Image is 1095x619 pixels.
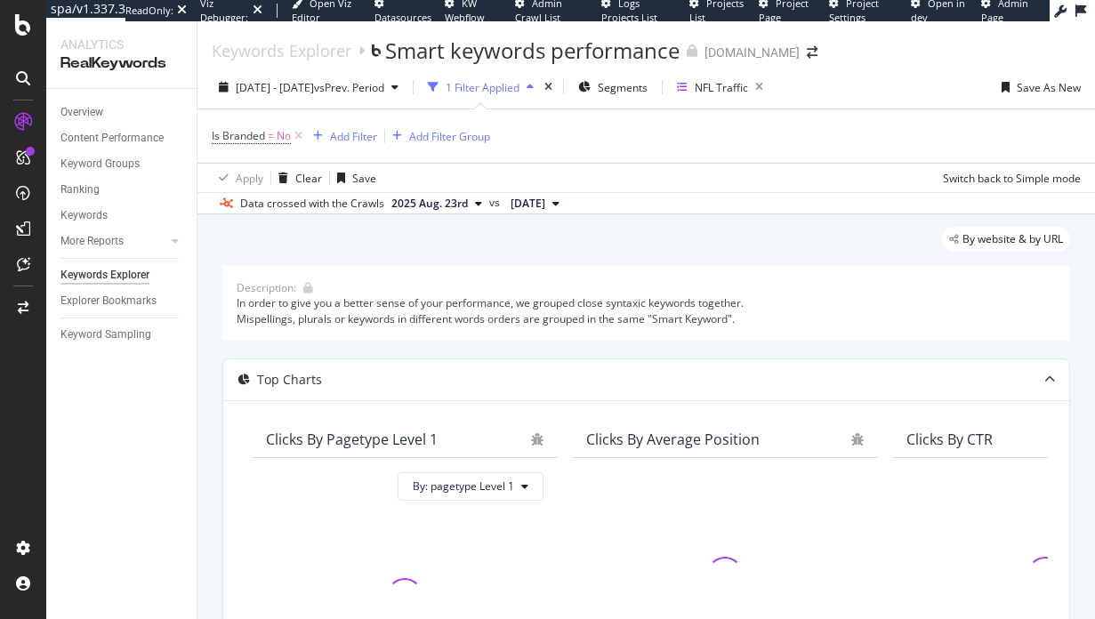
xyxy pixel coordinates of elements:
[271,164,322,192] button: Clear
[503,193,567,214] button: [DATE]
[295,171,322,186] div: Clear
[60,206,108,225] div: Keywords
[212,41,351,60] a: Keywords Explorer
[695,80,748,95] div: NFL Traffic
[60,36,182,53] div: Analytics
[60,181,100,199] div: Ranking
[385,125,490,147] button: Add Filter Group
[60,53,182,74] div: RealKeywords
[943,171,1081,186] div: Switch back to Simple mode
[212,164,263,192] button: Apply
[60,181,184,199] a: Ranking
[60,103,103,122] div: Overview
[60,266,149,285] div: Keywords Explorer
[60,326,151,344] div: Keyword Sampling
[421,73,541,101] button: 1 Filter Applied
[906,430,993,448] div: Clicks By CTR
[330,164,376,192] button: Save
[409,129,490,144] div: Add Filter Group
[1017,80,1081,95] div: Save As New
[60,326,184,344] a: Keyword Sampling
[266,430,438,448] div: Clicks By pagetype Level 1
[237,295,1056,326] div: In order to give you a better sense of your performance, we grouped close syntaxic keywords toget...
[236,80,314,95] span: [DATE] - [DATE]
[531,433,543,446] div: bug
[994,73,1081,101] button: Save As New
[268,128,274,143] span: =
[446,80,519,95] div: 1 Filter Applied
[391,196,468,212] span: 2025 Aug. 23rd
[489,195,503,211] span: vs
[352,171,376,186] div: Save
[586,430,760,448] div: Clicks By Average Position
[330,129,377,144] div: Add Filter
[314,80,384,95] span: vs Prev. Period
[384,193,489,214] button: 2025 Aug. 23rd
[705,44,800,61] div: [DOMAIN_NAME]
[541,78,556,96] div: times
[60,155,140,173] div: Keyword Groups
[936,164,1081,192] button: Switch back to Simple mode
[385,36,680,66] div: Smart keywords performance
[257,371,322,389] div: Top Charts
[60,206,184,225] a: Keywords
[212,128,265,143] span: Is Branded
[60,292,184,310] a: Explorer Bookmarks
[60,232,166,251] a: More Reports
[60,129,184,148] a: Content Performance
[60,129,164,148] div: Content Performance
[962,234,1063,245] span: By website & by URL
[598,80,648,95] span: Segments
[413,478,514,494] span: By: pagetype Level 1
[306,125,377,147] button: Add Filter
[237,280,296,295] div: Description:
[571,73,655,101] button: Segments
[942,227,1070,252] div: legacy label
[851,433,864,446] div: bug
[60,292,157,310] div: Explorer Bookmarks
[670,73,770,101] button: NFL Traffic
[277,124,291,149] span: No
[212,73,406,101] button: [DATE] - [DATE]vsPrev. Period
[807,46,817,59] div: arrow-right-arrow-left
[60,155,184,173] a: Keyword Groups
[125,4,173,18] div: ReadOnly:
[374,11,431,24] span: Datasources
[511,196,545,212] span: 2025 Jul. 26th
[236,171,263,186] div: Apply
[240,196,384,212] div: Data crossed with the Crawls
[60,103,184,122] a: Overview
[60,232,124,251] div: More Reports
[60,266,184,285] a: Keywords Explorer
[398,472,543,501] button: By: pagetype Level 1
